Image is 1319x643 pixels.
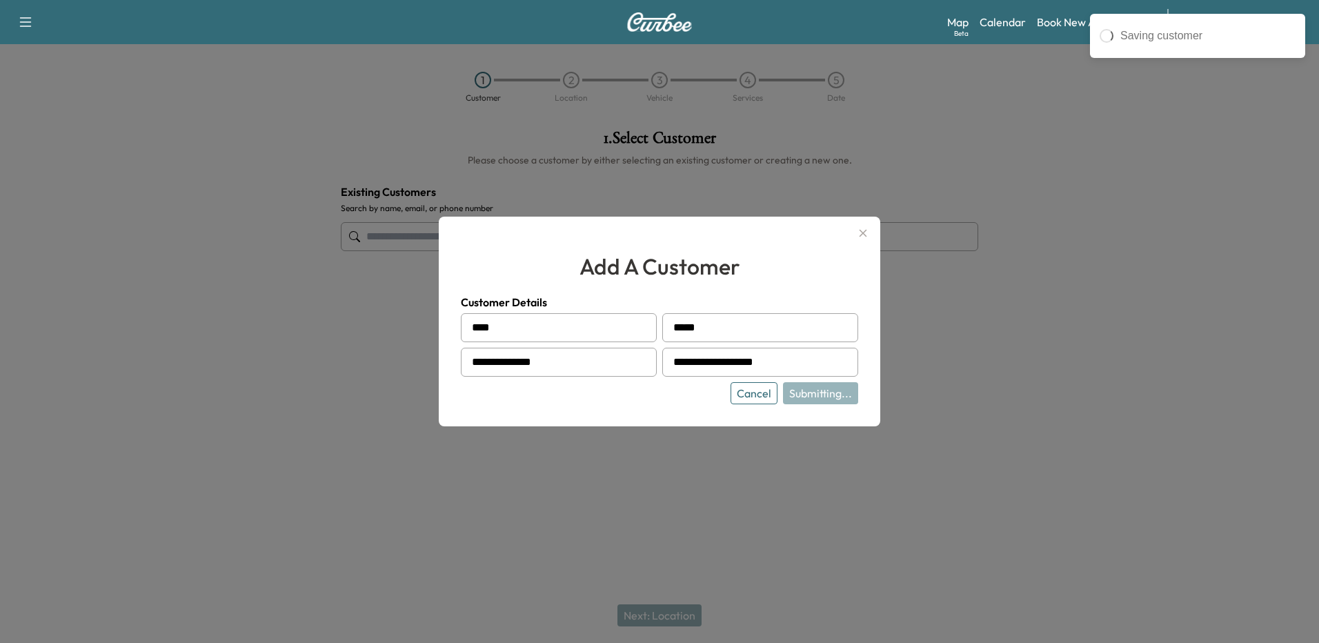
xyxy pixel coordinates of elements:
[626,12,693,32] img: Curbee Logo
[980,14,1026,30] a: Calendar
[1120,28,1296,44] div: Saving customer
[947,14,969,30] a: MapBeta
[731,382,777,404] button: Cancel
[1037,14,1153,30] a: Book New Appointment
[461,250,858,283] h2: add a customer
[461,294,858,310] h4: Customer Details
[954,28,969,39] div: Beta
